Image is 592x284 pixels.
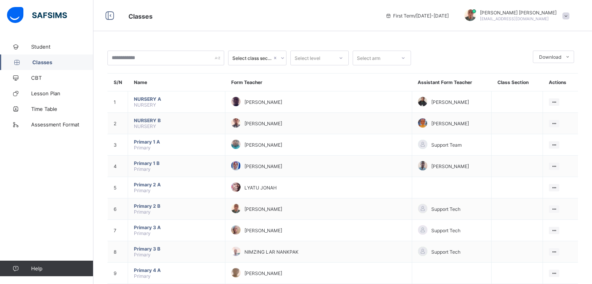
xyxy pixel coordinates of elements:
span: Primary 4 A [134,267,219,273]
span: Support Tech [431,228,460,233]
span: Primary 1 A [134,139,219,145]
span: [PERSON_NAME] [244,99,282,105]
span: Primary 3 B [134,246,219,252]
span: Primary 2 B [134,203,219,209]
td: 9 [108,263,128,284]
div: EMMANUELMOSES [457,9,573,22]
td: 4 [108,156,128,177]
span: [PERSON_NAME] [244,228,282,233]
div: Select class section [232,55,272,61]
span: [PERSON_NAME] [431,99,469,105]
th: Assistant Form Teacher [412,74,491,91]
span: [PERSON_NAME] [244,206,282,212]
span: [PERSON_NAME] [244,121,282,126]
span: Time Table [31,106,93,112]
span: [PERSON_NAME] [431,121,469,126]
div: Select level [295,51,320,65]
img: safsims [7,7,67,23]
span: LYATU JONAH [244,185,277,191]
span: session/term information [385,13,449,19]
span: Primary [134,188,151,193]
span: Classes [32,59,93,65]
span: Primary [134,166,151,172]
span: NURSERY B [134,117,219,123]
span: Student [31,44,93,50]
span: Primary [134,230,151,236]
span: [PERSON_NAME] [244,270,282,276]
td: 5 [108,177,128,198]
th: S/N [108,74,128,91]
span: [PERSON_NAME] [PERSON_NAME] [480,10,557,16]
span: Download [539,54,561,60]
span: CBT [31,75,93,81]
span: [PERSON_NAME] [244,142,282,148]
span: Primary 3 A [134,224,219,230]
span: Support Tech [431,206,460,212]
td: 1 [108,91,128,113]
span: Lesson Plan [31,90,93,96]
span: Primary 2 A [134,182,219,188]
span: NURSERY A [134,96,219,102]
span: NIMZING LAR NANKPAK [244,249,299,255]
span: Primary 1 B [134,160,219,166]
th: Form Teacher [225,74,412,91]
td: 6 [108,198,128,220]
td: 2 [108,113,128,134]
th: Name [128,74,225,91]
span: Primary [134,273,151,279]
span: Classes [128,12,153,20]
span: NURSERY [134,102,156,108]
span: Primary [134,209,151,215]
td: 3 [108,134,128,156]
span: Primary [134,145,151,151]
span: Assessment Format [31,121,93,128]
th: Class Section [492,74,543,91]
span: Primary [134,252,151,258]
td: 8 [108,241,128,263]
th: Actions [543,74,578,91]
span: [PERSON_NAME] [431,163,469,169]
span: Support Tech [431,249,460,255]
td: 7 [108,220,128,241]
span: [EMAIL_ADDRESS][DOMAIN_NAME] [480,16,549,21]
span: NURSERY [134,123,156,129]
div: Select arm [357,51,380,65]
span: [PERSON_NAME] [244,163,282,169]
span: Support Team [431,142,462,148]
span: Help [31,265,93,272]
